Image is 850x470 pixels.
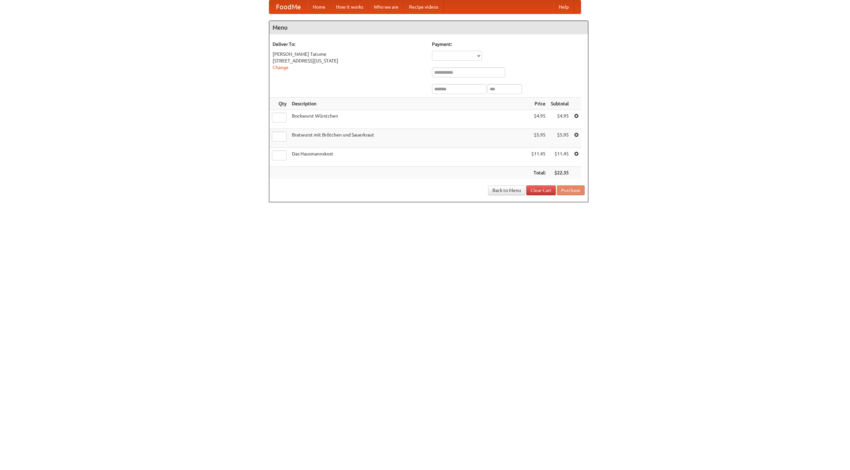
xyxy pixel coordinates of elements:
[331,0,369,14] a: How it works
[432,41,585,47] h5: Payment:
[289,148,529,167] td: Das Hausmannskost
[548,148,571,167] td: $11.45
[289,110,529,129] td: Bockwurst Würstchen
[273,57,425,64] div: [STREET_ADDRESS][US_STATE]
[529,110,548,129] td: $4.95
[548,129,571,148] td: $5.95
[529,98,548,110] th: Price
[548,167,571,179] th: $22.35
[269,98,289,110] th: Qty
[488,185,525,195] a: Back to Menu
[548,110,571,129] td: $4.95
[307,0,331,14] a: Home
[289,129,529,148] td: Bratwurst mit Brötchen und Sauerkraut
[273,65,289,70] a: Change
[526,185,556,195] a: Clear Cart
[273,51,425,57] div: [PERSON_NAME] Tatume
[529,148,548,167] td: $11.45
[553,0,574,14] a: Help
[557,185,585,195] button: Purchase
[289,98,529,110] th: Description
[404,0,444,14] a: Recipe videos
[548,98,571,110] th: Subtotal
[529,129,548,148] td: $5.95
[529,167,548,179] th: Total:
[369,0,404,14] a: Who we are
[269,0,307,14] a: FoodMe
[269,21,588,34] h4: Menu
[273,41,425,47] h5: Deliver To:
